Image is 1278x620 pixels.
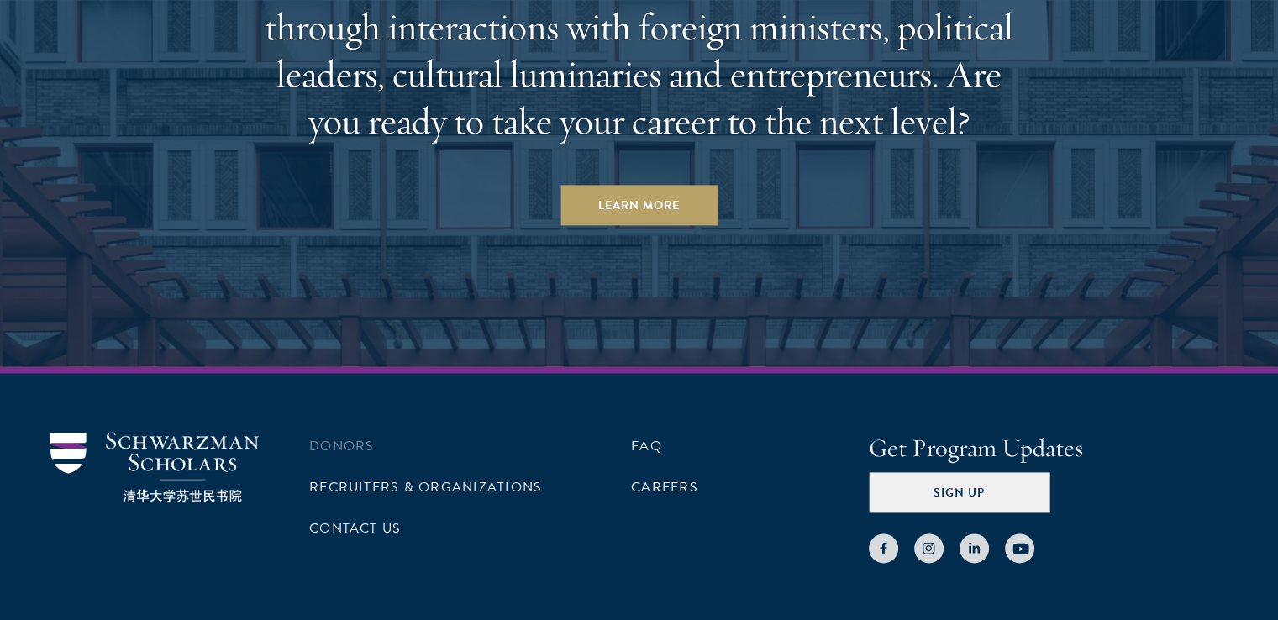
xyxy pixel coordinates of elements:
[869,432,1228,465] h4: Get Program Updates
[309,477,542,497] a: Recruiters & Organizations
[631,436,662,456] a: FAQ
[309,436,374,456] a: Donors
[560,185,718,225] a: Learn More
[50,432,259,502] img: Schwarzman Scholars
[631,477,698,497] a: Careers
[869,472,1049,512] button: Sign Up
[309,518,401,539] a: Contact Us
